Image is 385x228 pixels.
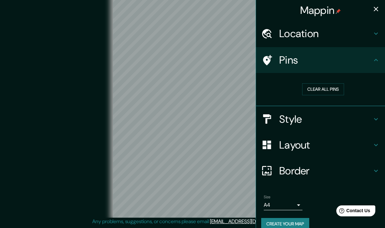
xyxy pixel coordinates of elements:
[256,158,385,184] div: Border
[279,164,372,177] h4: Border
[256,132,385,158] div: Layout
[279,113,372,126] h4: Style
[256,106,385,132] div: Style
[264,194,271,200] label: Size
[264,200,302,210] div: A4
[210,218,290,225] a: [EMAIL_ADDRESS][DOMAIN_NAME]
[256,21,385,47] div: Location
[300,4,341,17] h4: Mappin
[279,54,372,67] h4: Pins
[256,47,385,73] div: Pins
[328,203,378,221] iframe: Help widget launcher
[279,27,372,40] h4: Location
[336,9,341,14] img: pin-icon.png
[92,218,291,225] p: Any problems, suggestions, or concerns please email .
[279,139,372,151] h4: Layout
[302,83,344,95] button: Clear all pins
